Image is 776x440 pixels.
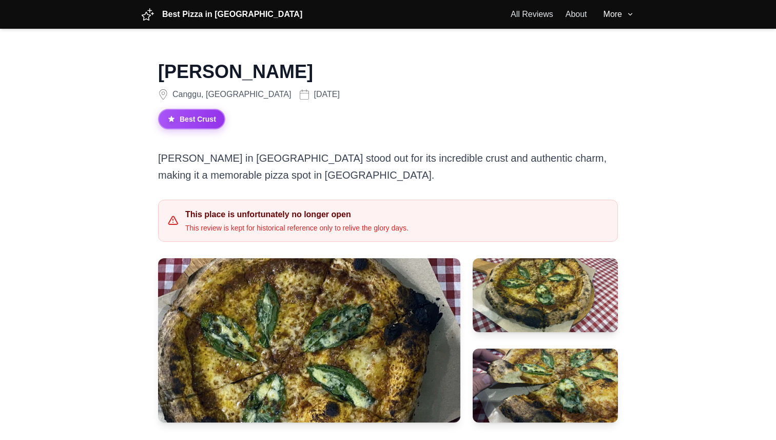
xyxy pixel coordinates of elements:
span: [DATE] [314,88,339,101]
img: Crust close-up of pizza at Gioia [473,349,618,423]
span: More [604,8,622,21]
p: [PERSON_NAME] in [GEOGRAPHIC_DATA] stood out for its incredible crust and authentic charm, making... [158,150,618,183]
img: Top-down view of pizza at Gioia [158,258,460,423]
a: Best Pizza in [GEOGRAPHIC_DATA] [142,8,302,21]
img: Date [299,89,309,100]
img: Pizza slice [142,8,154,21]
h1: [PERSON_NAME] [158,62,606,82]
p: This review is kept for historical reference only to relive the glory days. [185,223,409,233]
span: Canggu, [GEOGRAPHIC_DATA] [172,88,291,101]
span: Best Pizza in [GEOGRAPHIC_DATA] [162,8,302,21]
span: Best Crust [158,109,225,129]
img: Location [158,89,168,100]
button: More [604,8,634,21]
img: Angle view of pizza at Gioia [473,258,618,332]
a: All Reviews [511,8,553,21]
p: This place is unfortunately no longer open [185,208,409,221]
a: About [566,8,587,21]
